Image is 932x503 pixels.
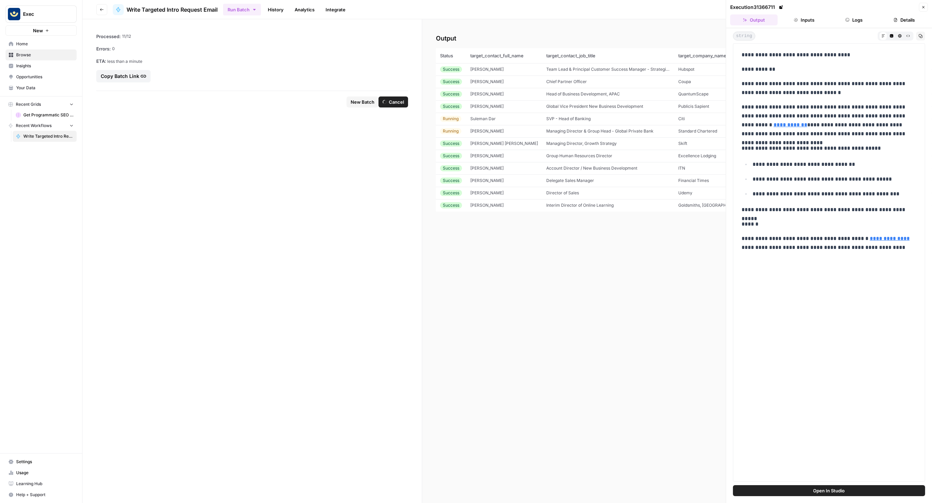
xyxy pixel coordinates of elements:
div: Running [440,128,461,134]
span: Open In Studio [813,487,845,494]
span: Publicis Sapient [678,104,709,109]
button: Output [730,14,778,25]
span: Lisa Weier Parilla [470,141,538,146]
span: Anthony Hackney [470,203,504,208]
span: QuantumScape [678,91,709,96]
button: Inputs [780,14,828,25]
span: Skift [678,141,687,146]
span: Get Programmatic SEO Keyword Ideas [23,112,74,118]
button: Recent Workflows [6,121,77,131]
span: Greg Harbor [470,79,504,84]
div: Success [440,103,462,110]
span: Cancel [389,99,404,105]
th: Status [436,48,466,63]
span: Babak Khademi [470,91,504,96]
span: ITN [678,165,685,171]
span: Momin Jaffar [470,128,504,134]
span: Citi [678,116,685,121]
button: Run Batch [223,4,261,15]
span: Head of Business Development, APAC [546,91,620,96]
button: New [6,25,77,36]
button: Logs [831,14,878,25]
span: Group Human Resources Director [546,153,612,158]
a: History [264,4,288,15]
a: Opportunities [6,71,77,82]
span: Global Vice President New Business Development [546,104,643,109]
span: Insights [16,63,74,69]
span: Managing Director & Group Head - Global Private Bank [546,128,654,134]
th: target_contact_job_title [542,48,674,63]
button: Cancel [379,96,408,107]
span: Team Lead & Principal Customer Success Manager - Strategic Accounts [546,67,688,72]
span: Write Targeted Intro Request Email [127,5,218,14]
div: Success [440,178,462,184]
a: Usage [6,467,77,478]
img: Exec Logo [8,8,20,20]
th: target_company_name [674,48,748,63]
h2: Output [436,33,918,44]
a: Insights [6,60,77,71]
button: Workspace: Exec [6,5,77,23]
span: SVP - Head of Banking [546,116,591,121]
a: Write Targeted Intro Request Email [13,131,77,142]
span: Suleman Dar [470,116,496,121]
span: Managing Director, Growth Strategy [546,141,617,146]
span: Husein Aldarawish [470,153,504,158]
div: Success [440,66,462,72]
a: Get Programmatic SEO Keyword Ideas [13,110,77,121]
span: Financial Times [678,178,709,183]
div: 0 [96,45,408,52]
th: target_contact_full_name [466,48,542,63]
span: Udemy [678,190,692,195]
span: Hubspot [678,67,694,72]
button: Recent Grids [6,99,77,110]
span: Home [16,41,74,47]
span: Standard Chartered [678,128,717,134]
span: ETA: [96,58,106,64]
div: Success [440,165,462,171]
div: Execution 31366711 [730,4,785,11]
span: Your Data [16,85,74,91]
span: Goldsmiths, University of London [678,203,744,208]
span: Opportunities [16,74,74,80]
span: Fausto Briosa [470,67,504,72]
a: Browse [6,49,77,60]
span: Processed: [96,33,121,40]
a: Settings [6,456,77,467]
button: Copy Batch Link [96,70,151,82]
div: Success [440,190,462,196]
span: Browse [16,52,74,58]
span: Help + Support [16,492,74,498]
div: Success [440,202,462,208]
span: Ryoyu Otsuka [470,190,504,195]
span: Isabella Huber [470,165,504,171]
span: Errors: [96,45,111,52]
span: Recent Grids [16,101,41,107]
a: Write Targeted Intro Request Email [113,4,218,15]
span: Interim Director of Online Learning [546,203,614,208]
span: Director of Sales [546,190,579,195]
div: Success [440,91,462,97]
span: Exec [23,11,65,18]
span: Delegate Sales Manager [546,178,594,183]
button: Help + Support [6,489,77,500]
span: Learning Hub [16,481,74,487]
span: New [33,27,43,34]
div: Running [440,116,461,122]
div: Copy Batch Link [101,73,146,80]
span: Recent Workflows [16,123,52,129]
span: Settings [16,459,74,465]
div: Success [440,79,462,85]
span: Coupa [678,79,691,84]
span: Write Targeted Intro Request Email [23,133,74,139]
a: Analytics [290,4,319,15]
span: Excellence Lodging [678,153,716,158]
div: Success [440,140,462,147]
span: New Batch [351,99,374,105]
span: Chief Partner Officer [546,79,587,84]
span: Usage [16,470,74,476]
p: less than a minute [96,58,408,65]
a: Your Data [6,82,77,93]
a: Home [6,38,77,49]
span: 11 / 12 [122,33,131,39]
